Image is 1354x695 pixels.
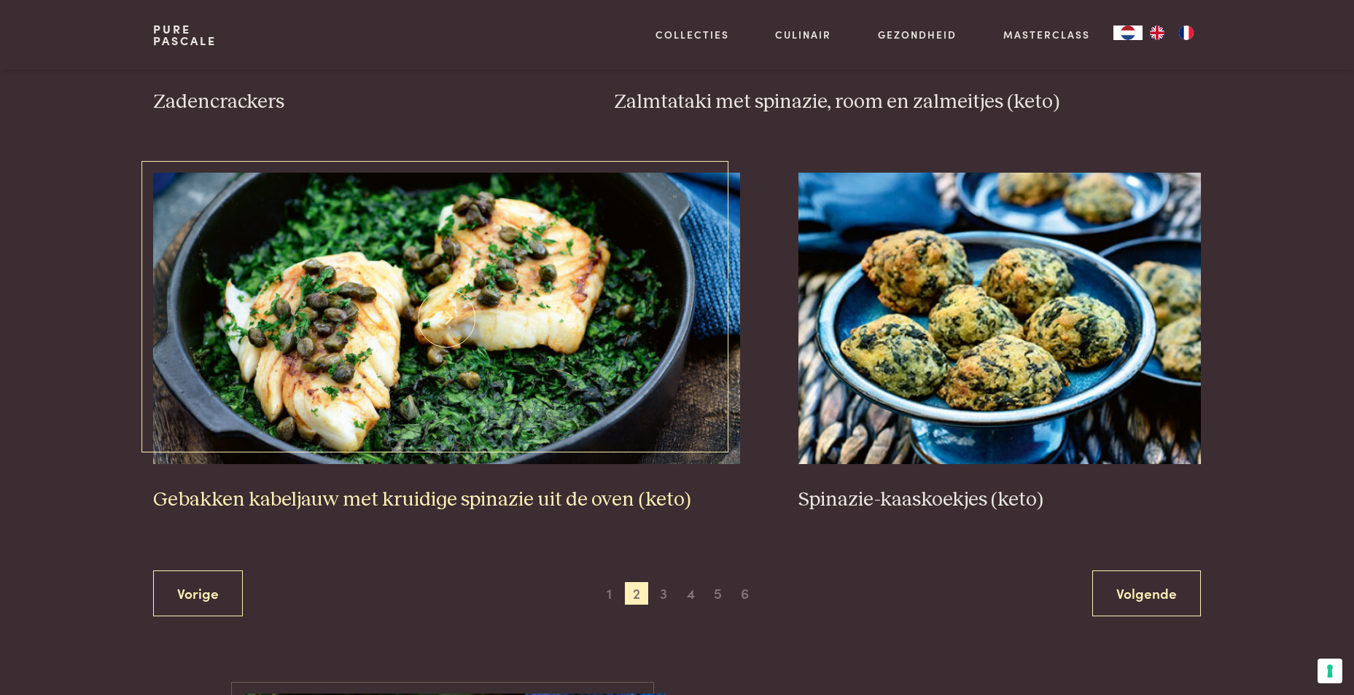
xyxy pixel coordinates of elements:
a: NL [1113,25,1143,40]
a: EN [1143,25,1172,40]
span: 6 [734,582,757,605]
a: Spinazie-kaaskoekjes (keto) Spinazie-kaaskoekjes (keto) [798,173,1201,512]
h3: Gebakken kabeljauw met kruidige spinazie uit de oven (keto) [153,487,740,513]
a: Volgende [1092,570,1201,616]
a: Culinair [775,27,831,42]
ul: Language list [1143,25,1201,40]
a: Collecties [655,27,729,42]
span: 2 [625,582,648,605]
span: 4 [679,582,702,605]
div: Language [1113,25,1143,40]
h3: Zadencrackers [153,90,556,115]
h3: Zalmtataki met spinazie, room en zalmeitjes (keto) [614,90,1201,115]
a: Masterclass [1003,27,1090,42]
a: Vorige [153,570,243,616]
img: Spinazie-kaaskoekjes (keto) [798,173,1201,464]
a: FR [1172,25,1201,40]
aside: Language selected: Nederlands [1113,25,1201,40]
span: 5 [706,582,729,605]
img: Gebakken kabeljauw met kruidige spinazie uit de oven (keto) [153,173,740,464]
span: 1 [598,582,621,605]
a: Gebakken kabeljauw met kruidige spinazie uit de oven (keto) Gebakken kabeljauw met kruidige spina... [153,173,740,512]
button: Uw voorkeuren voor toestemming voor trackingtechnologieën [1318,659,1342,683]
a: Gezondheid [878,27,957,42]
span: 3 [652,582,675,605]
h3: Spinazie-kaaskoekjes (keto) [798,487,1201,513]
a: PurePascale [153,23,217,47]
